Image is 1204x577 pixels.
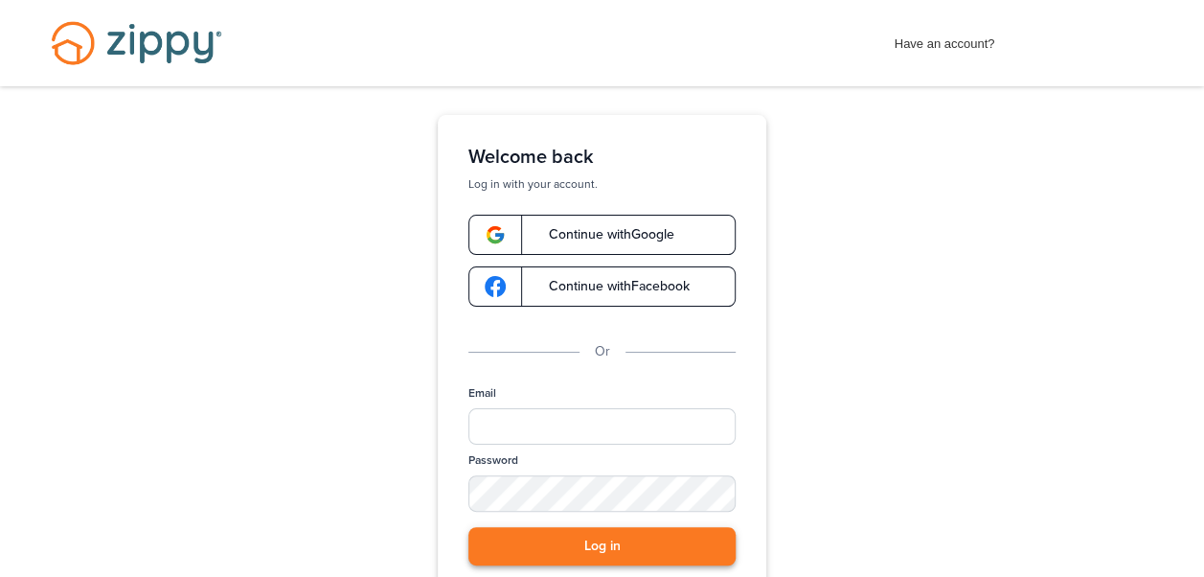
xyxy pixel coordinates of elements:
img: google-logo [485,224,506,245]
label: Password [468,452,518,469]
span: Continue with Facebook [530,280,690,293]
input: Email [468,408,736,445]
input: Password [468,475,736,511]
button: Log in [468,527,736,566]
img: google-logo [485,276,506,297]
h1: Welcome back [468,146,736,169]
a: google-logoContinue withFacebook [468,266,736,307]
span: Have an account? [895,24,995,55]
p: Or [595,341,610,362]
span: Continue with Google [530,228,674,242]
a: google-logoContinue withGoogle [468,215,736,255]
label: Email [468,385,496,402]
p: Log in with your account. [468,176,736,192]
